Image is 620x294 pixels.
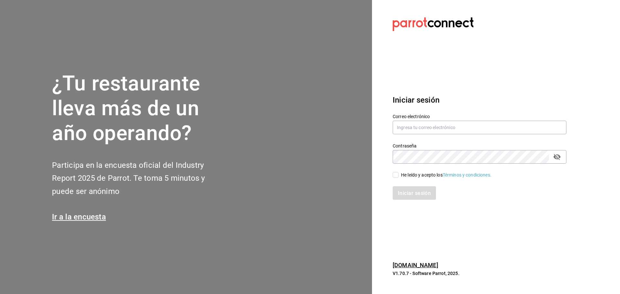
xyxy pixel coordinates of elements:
[393,121,566,134] input: Ingresa tu correo electrónico
[52,161,205,196] font: Participa en la encuesta oficial del Industry Report 2025 de Parrot. Te toma 5 minutos y puede se...
[393,262,438,269] a: [DOMAIN_NAME]
[443,172,491,177] a: Términos y condiciones.
[393,143,417,148] font: Contraseña
[52,71,200,145] font: ¿Tu restaurante lleva más de un año operando?
[52,212,106,221] a: Ir a la encuesta
[393,271,460,276] font: V1.70.7 - Software Parrot, 2025.
[552,151,563,162] button: campo de contraseña
[393,96,439,105] font: Iniciar sesión
[401,172,443,177] font: He leído y acepto los
[393,114,430,119] font: Correo electrónico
